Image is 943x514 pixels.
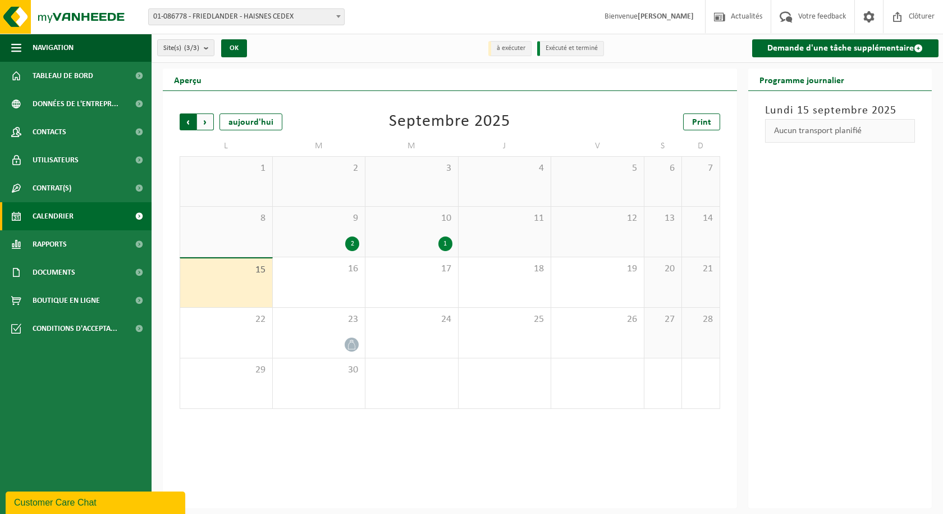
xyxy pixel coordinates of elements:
span: 7 [688,162,713,175]
span: 15 [186,264,267,276]
span: 28 [688,313,713,326]
span: 1 [186,162,267,175]
span: 26 [557,313,638,326]
span: Calendrier [33,202,74,230]
td: M [365,136,459,156]
li: à exécuter [488,41,532,56]
span: 18 [464,263,546,275]
span: 4 [464,162,546,175]
span: Données de l'entrepr... [33,90,118,118]
span: Documents [33,258,75,286]
div: 1 [438,236,452,251]
span: 19 [557,263,638,275]
span: 20 [650,263,676,275]
span: 2 [278,162,360,175]
span: 10 [371,212,452,225]
span: 16 [278,263,360,275]
span: Tableau de bord [33,62,93,90]
span: 11 [464,212,546,225]
span: 29 [186,364,267,376]
h2: Aperçu [163,69,213,90]
span: Print [692,118,711,127]
td: J [459,136,552,156]
h3: Lundi 15 septembre 2025 [765,102,915,119]
button: Site(s)(3/3) [157,39,214,56]
span: 12 [557,212,638,225]
span: Boutique en ligne [33,286,100,315]
span: Conditions d'accepta... [33,315,117,343]
td: S [644,136,682,156]
a: Demande d'une tâche supplémentaire [752,39,939,57]
span: 21 [688,263,713,275]
span: 22 [186,313,267,326]
h2: Programme journalier [748,69,855,90]
span: Rapports [33,230,67,258]
span: 27 [650,313,676,326]
iframe: chat widget [6,489,187,514]
td: M [273,136,366,156]
div: Septembre 2025 [389,113,510,130]
span: Contacts [33,118,66,146]
span: Contrat(s) [33,174,71,202]
td: L [180,136,273,156]
span: 8 [186,212,267,225]
button: OK [221,39,247,57]
span: Navigation [33,34,74,62]
span: 01-086778 - FRIEDLANDER - HAISNES CEDEX [148,8,345,25]
td: V [551,136,644,156]
div: Aucun transport planifié [765,119,915,143]
li: Exécuté et terminé [537,41,604,56]
span: Site(s) [163,40,199,57]
span: 3 [371,162,452,175]
span: Utilisateurs [33,146,79,174]
count: (3/3) [184,44,199,52]
div: 2 [345,236,359,251]
span: 30 [278,364,360,376]
span: 24 [371,313,452,326]
span: 01-086778 - FRIEDLANDER - HAISNES CEDEX [149,9,344,25]
td: D [682,136,720,156]
strong: [PERSON_NAME] [638,12,694,21]
span: 9 [278,212,360,225]
span: Suivant [197,113,214,130]
span: 6 [650,162,676,175]
span: Précédent [180,113,196,130]
span: 17 [371,263,452,275]
div: aujourd'hui [219,113,282,130]
a: Print [683,113,720,130]
span: 23 [278,313,360,326]
span: 13 [650,212,676,225]
span: 14 [688,212,713,225]
span: 5 [557,162,638,175]
span: 25 [464,313,546,326]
